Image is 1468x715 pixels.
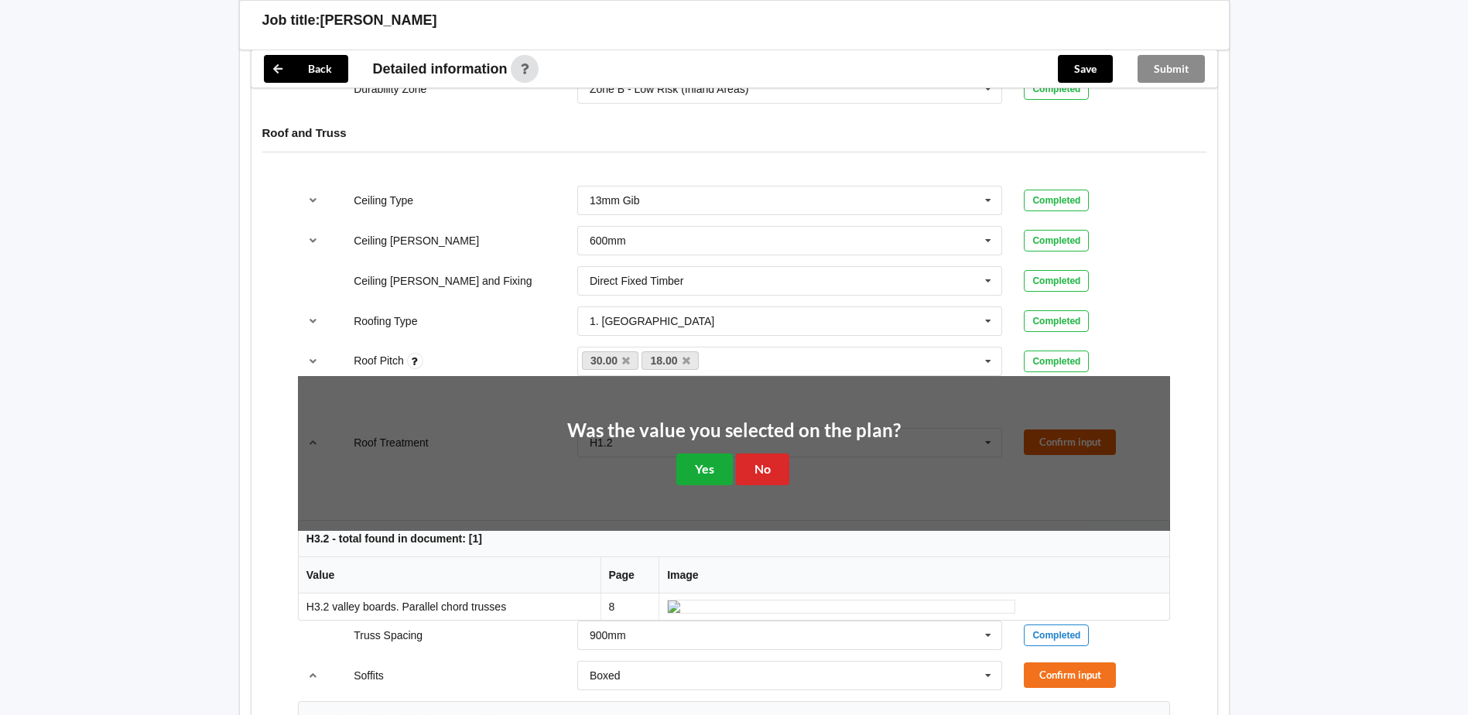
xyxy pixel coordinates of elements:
h3: [PERSON_NAME] [320,12,437,29]
div: 600mm [590,235,626,246]
label: Roofing Type [354,315,417,327]
td: 8 [601,594,659,620]
img: ai_input-page8-RoofTrussTreatment-0-0.jpeg [667,600,1015,614]
div: 13mm Gib [590,195,640,206]
div: Completed [1024,190,1089,211]
label: Ceiling [PERSON_NAME] [354,234,479,247]
label: Ceiling Type [354,194,413,207]
th: H3.2 - total found in document: [1] [299,521,1169,557]
div: Completed [1024,351,1089,372]
a: 18.00 [642,351,699,370]
div: Completed [1024,310,1089,332]
h2: Was the value you selected on the plan? [567,419,901,443]
div: Completed [1024,624,1089,646]
div: Zone B - Low Risk (Inland Areas) [590,84,748,94]
div: Completed [1024,78,1089,100]
h3: Job title: [262,12,320,29]
label: Durability Zone [354,83,426,95]
span: Detailed information [373,62,508,76]
button: Confirm input [1024,662,1116,688]
label: Ceiling [PERSON_NAME] and Fixing [354,275,532,287]
button: reference-toggle [298,307,328,335]
div: 1. [GEOGRAPHIC_DATA] [590,316,714,327]
div: 900mm [590,630,626,641]
td: H3.2 valley boards. Parallel chord trusses [299,594,601,620]
label: Soffits [354,669,384,682]
button: reference-toggle [298,186,328,214]
button: reference-toggle [298,347,328,375]
label: Roof Pitch [354,354,406,367]
button: No [736,453,789,485]
th: Image [659,557,1169,594]
div: Completed [1024,270,1089,292]
a: 30.00 [582,351,639,370]
h4: Roof and Truss [262,125,1206,140]
th: Value [299,557,601,594]
button: Save [1058,55,1113,83]
button: Back [264,55,348,83]
div: Completed [1024,230,1089,251]
label: Truss Spacing [354,629,423,641]
button: reference-toggle [298,227,328,255]
div: Boxed [590,670,621,681]
button: Yes [676,453,733,485]
div: Direct Fixed Timber [590,275,683,286]
th: Page [601,557,659,594]
button: reference-toggle [298,662,328,689]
